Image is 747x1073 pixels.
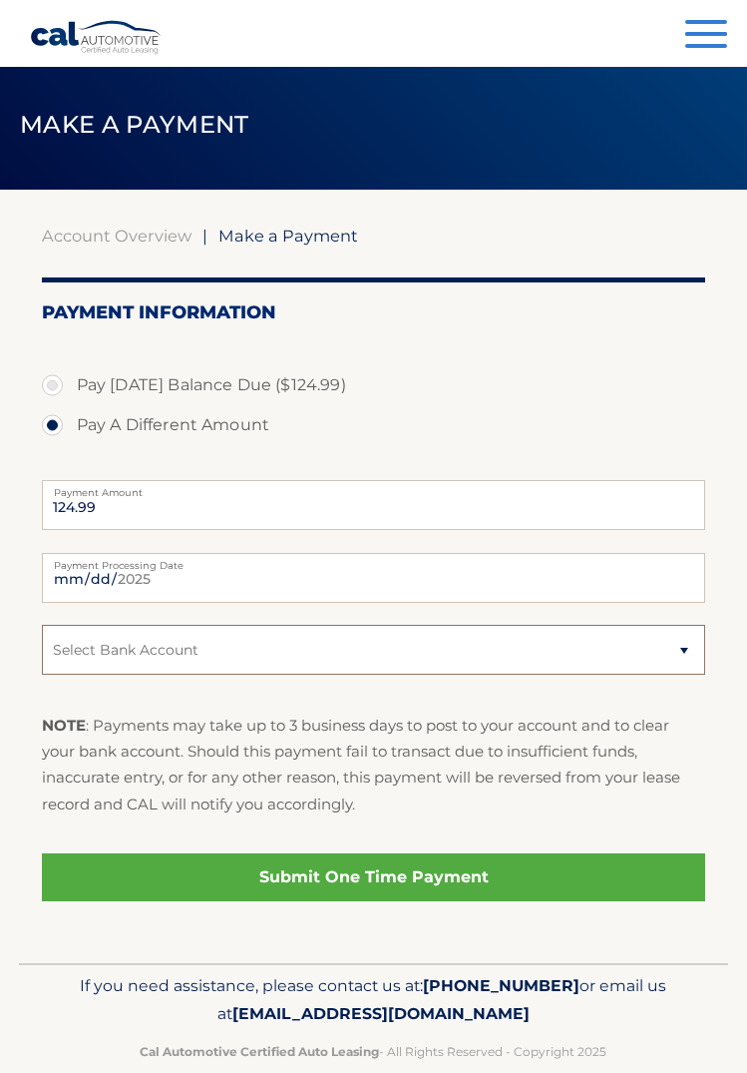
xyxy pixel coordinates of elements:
input: Payment Date [42,553,706,603]
span: Make a Payment [218,226,358,246]
h2: Payment Information [42,301,706,323]
span: | [202,226,207,246]
strong: NOTE [42,716,86,735]
p: - All Rights Reserved - Copyright 2025 [49,1041,699,1062]
label: Pay A Different Amount [42,405,706,445]
label: Pay [DATE] Balance Due ($124.99) [42,365,706,405]
a: Cal Automotive [30,20,163,55]
input: Payment Amount [42,480,706,530]
label: Payment Processing Date [42,553,706,569]
p: If you need assistance, please contact us at: or email us at [49,972,699,1029]
span: Make a Payment [20,110,248,139]
button: Menu [685,20,727,53]
span: [EMAIL_ADDRESS][DOMAIN_NAME] [232,1004,530,1023]
a: Account Overview [42,226,191,246]
a: Submit One Time Payment [42,853,706,901]
label: Payment Amount [42,480,706,496]
strong: Cal Automotive Certified Auto Leasing [140,1044,379,1059]
span: [PHONE_NUMBER] [423,976,579,995]
p: : Payments may take up to 3 business days to post to your account and to clear your bank account.... [42,713,706,817]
